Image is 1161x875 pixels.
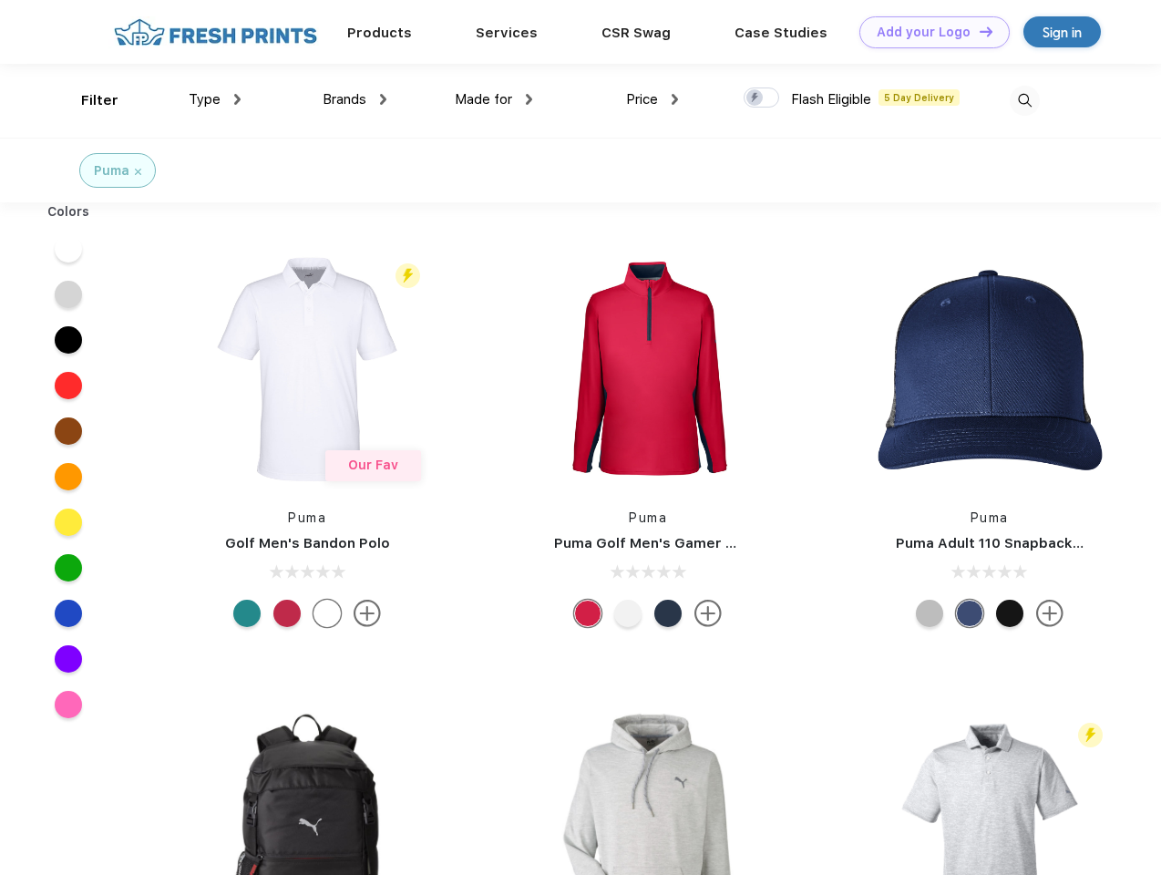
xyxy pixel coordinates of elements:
img: flash_active_toggle.svg [396,263,420,288]
a: Puma [971,510,1009,525]
div: Puma [94,161,129,180]
img: func=resize&h=266 [868,248,1111,490]
img: dropdown.png [672,94,678,105]
img: func=resize&h=266 [527,248,769,490]
img: fo%20logo%202.webp [108,16,323,48]
img: more.svg [694,600,722,627]
div: Filter [81,90,118,111]
img: more.svg [1036,600,1063,627]
a: Puma [288,510,326,525]
a: Services [476,25,538,41]
div: Colors [34,202,104,221]
div: Bright White [614,600,642,627]
span: Made for [455,91,512,108]
div: Ski Patrol [574,600,601,627]
img: dropdown.png [234,94,241,105]
span: Flash Eligible [791,91,871,108]
div: Add your Logo [877,25,971,40]
img: desktop_search.svg [1010,86,1040,116]
img: dropdown.png [380,94,386,105]
span: Type [189,91,221,108]
div: Green Lagoon [233,600,261,627]
div: Pma Blk with Pma Blk [996,600,1023,627]
img: func=resize&h=266 [186,248,428,490]
div: Peacoat Qut Shd [956,600,983,627]
div: Bright White [313,600,341,627]
a: Sign in [1023,16,1101,47]
img: more.svg [354,600,381,627]
span: Price [626,91,658,108]
a: Golf Men's Bandon Polo [225,535,390,551]
img: flash_active_toggle.svg [1078,723,1103,747]
a: CSR Swag [601,25,671,41]
div: Navy Blazer [654,600,682,627]
img: DT [980,26,992,36]
div: Sign in [1043,22,1082,43]
a: Puma [629,510,667,525]
a: Puma Golf Men's Gamer Golf Quarter-Zip [554,535,842,551]
span: 5 Day Delivery [878,89,960,106]
div: Quarry with Brt Whit [916,600,943,627]
div: Ski Patrol [273,600,301,627]
img: dropdown.png [526,94,532,105]
span: Brands [323,91,366,108]
span: Our Fav [348,458,398,472]
a: Products [347,25,412,41]
img: filter_cancel.svg [135,169,141,175]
